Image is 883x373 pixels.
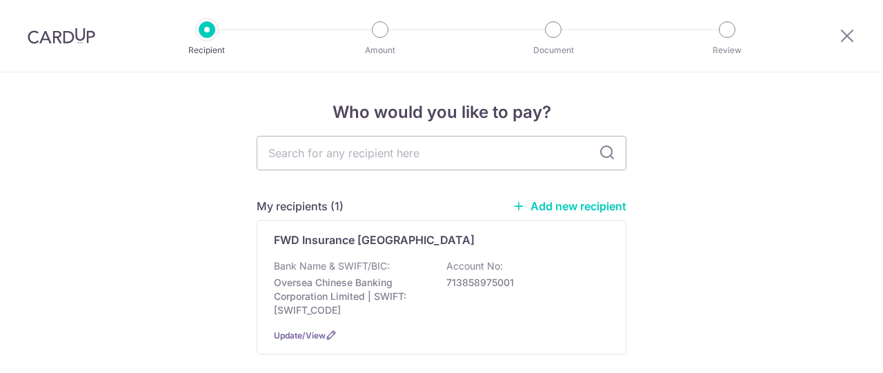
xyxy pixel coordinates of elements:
a: Add new recipient [513,199,626,213]
h4: Who would you like to pay? [257,100,626,125]
p: 713858975001 [446,276,601,290]
img: CardUp [28,28,95,44]
p: Document [502,43,604,57]
p: Oversea Chinese Banking Corporation Limited | SWIFT: [SWIFT_CODE] [274,276,428,317]
p: Amount [329,43,431,57]
p: Account No: [446,259,503,273]
iframe: Opens a widget where you can find more information [795,332,869,366]
a: Update/View [274,330,326,341]
input: Search for any recipient here [257,136,626,170]
p: Review [676,43,778,57]
p: FWD Insurance [GEOGRAPHIC_DATA] [274,232,475,248]
h5: My recipients (1) [257,198,344,214]
p: Bank Name & SWIFT/BIC: [274,259,390,273]
p: Recipient [156,43,258,57]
